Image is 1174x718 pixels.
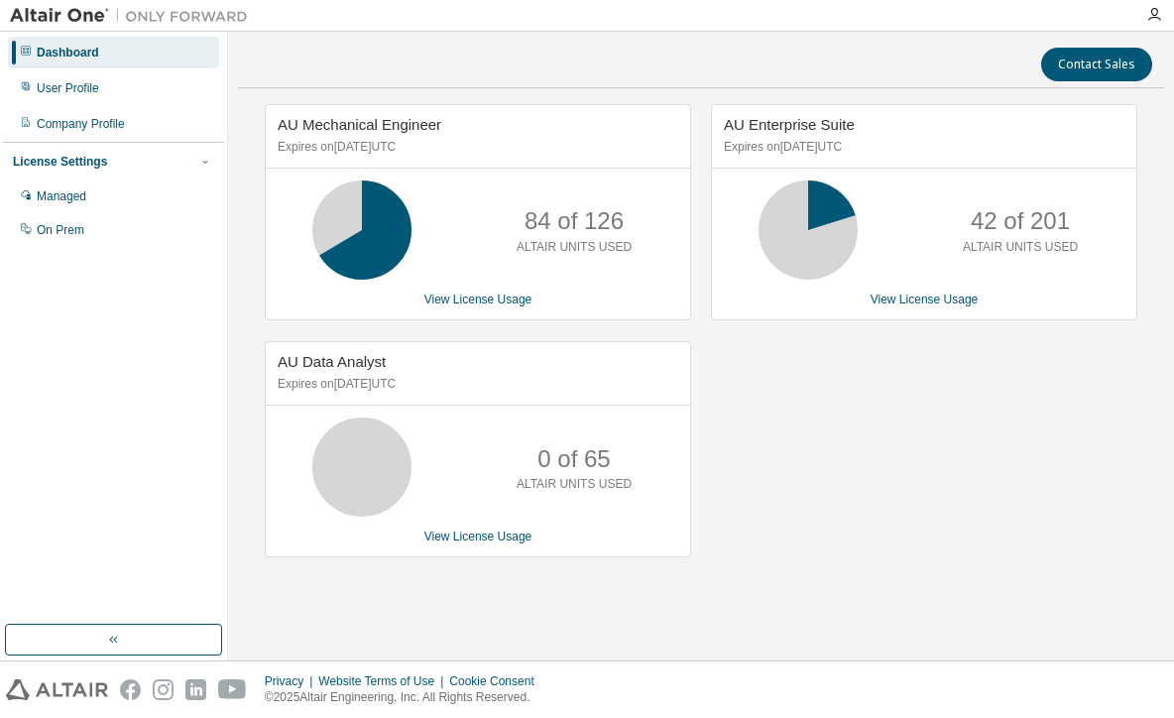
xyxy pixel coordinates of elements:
[37,222,84,238] div: On Prem
[517,476,632,493] p: ALTAIR UNITS USED
[525,204,624,238] p: 84 of 126
[37,45,99,60] div: Dashboard
[37,116,125,132] div: Company Profile
[537,442,610,476] p: 0 of 65
[37,188,86,204] div: Managed
[963,239,1078,256] p: ALTAIR UNITS USED
[265,673,318,689] div: Privacy
[13,154,107,170] div: License Settings
[185,679,206,700] img: linkedin.svg
[318,673,449,689] div: Website Terms of Use
[724,116,855,133] span: AU Enterprise Suite
[1041,48,1152,81] button: Contact Sales
[6,679,108,700] img: altair_logo.svg
[449,673,545,689] div: Cookie Consent
[424,530,532,543] a: View License Usage
[971,204,1070,238] p: 42 of 201
[10,6,258,26] img: Altair One
[278,139,673,156] p: Expires on [DATE] UTC
[871,293,979,306] a: View License Usage
[120,679,141,700] img: facebook.svg
[517,239,632,256] p: ALTAIR UNITS USED
[265,689,546,706] p: © 2025 Altair Engineering, Inc. All Rights Reserved.
[424,293,532,306] a: View License Usage
[37,80,99,96] div: User Profile
[153,679,174,700] img: instagram.svg
[278,376,673,393] p: Expires on [DATE] UTC
[278,353,386,370] span: AU Data Analyst
[278,116,441,133] span: AU Mechanical Engineer
[724,139,1119,156] p: Expires on [DATE] UTC
[218,679,247,700] img: youtube.svg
